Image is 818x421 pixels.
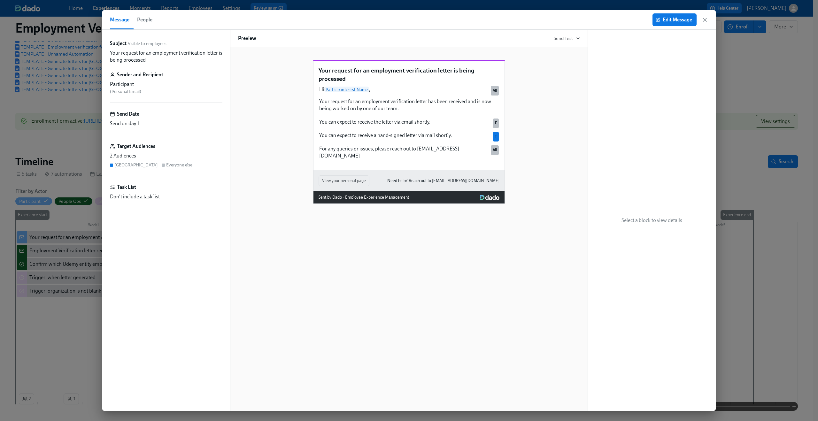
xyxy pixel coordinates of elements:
div: [GEOGRAPHIC_DATA] [114,162,158,168]
div: Everyone else [166,162,192,168]
div: Sent by Dado - Employee Experience Management [319,194,409,201]
div: For any queries or issues, please reach out to [EMAIL_ADDRESS][DOMAIN_NAME]All [319,145,499,160]
button: View your personal page [319,175,369,186]
div: 2 Audiences [110,152,222,159]
div: Used by Everyone else audience [493,119,499,128]
label: Subject [110,40,127,47]
div: Used by all audiences [491,145,499,155]
span: View your personal page [322,178,366,184]
span: Edit Message [657,17,692,23]
div: Send on day 1 [110,120,222,127]
div: Used by Turkey audience [493,132,499,142]
h6: Sender and Recipient [117,71,163,78]
span: ( Personal Email ) [110,89,141,94]
a: Need help? Reach out to [EMAIL_ADDRESS][DOMAIN_NAME] [387,177,499,184]
h6: Task List [117,184,136,191]
span: People [137,15,152,24]
p: Your request for an employment verification letter is being processed [110,50,222,64]
span: Message [110,15,129,24]
div: Select a block to view details [588,30,716,411]
p: Your request for an employment verification letter is being processed [319,66,499,83]
div: You can expect to receive a hand-signed letter via mail shortly.T [319,131,499,140]
div: Used by all audiences [491,86,499,96]
img: Dado [480,195,499,200]
div: HiParticipant:First Name, Your request for an employment verification letter has been received an... [319,85,499,113]
div: You can expect to receive the letter via email shortly.E [319,118,499,126]
h6: Send Date [117,111,139,118]
button: Send Test [554,35,580,42]
div: Participant [110,81,222,88]
h6: Preview [238,35,256,42]
span: Visible to employees [128,41,166,47]
button: Edit Message [652,13,697,26]
h6: Target Audiences [117,143,155,150]
div: Don't include a task list [110,193,222,200]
